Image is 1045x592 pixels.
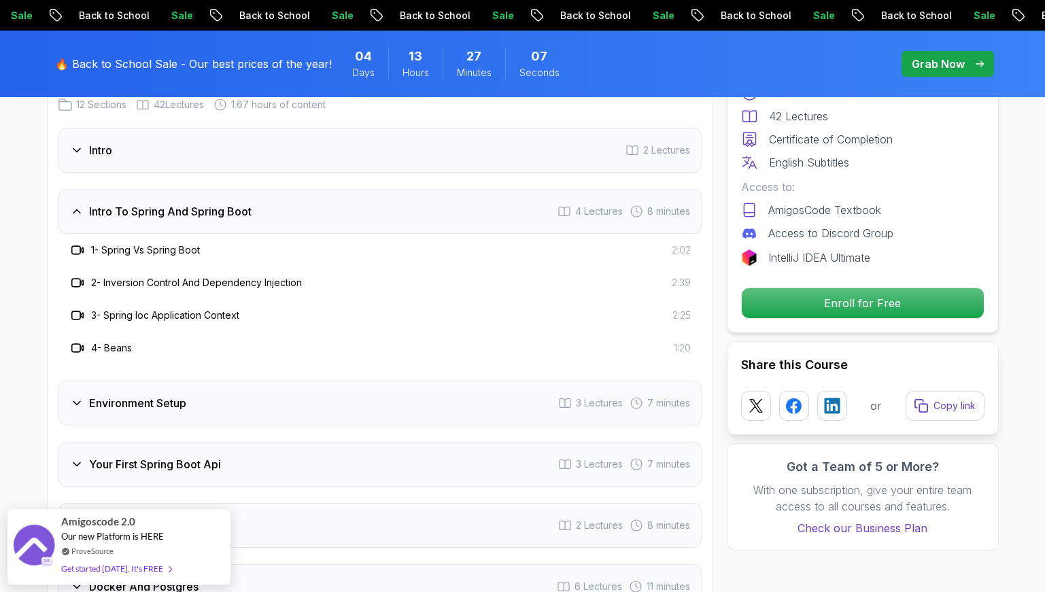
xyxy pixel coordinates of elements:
[388,9,481,22] p: Back to School
[154,98,204,111] span: 42 Lectures
[769,131,893,147] p: Certificate of Completion
[58,503,702,548] button: Define The Model2 Lectures 8 minutes
[647,205,690,218] span: 8 minutes
[741,355,984,375] h2: Share this Course
[61,514,135,529] span: Amigoscode 2.0
[769,108,828,124] p: 42 Lectures
[89,142,112,158] h3: Intro
[91,341,132,355] h3: 4 - Beans
[906,391,984,421] button: Copy link
[58,381,702,425] button: Environment Setup3 Lectures 7 minutes
[355,47,372,66] span: 4 Days
[769,154,849,171] p: English Subtitles
[641,9,685,22] p: Sale
[672,309,691,322] span: 2:25
[742,288,984,318] p: Enroll for Free
[768,225,893,241] p: Access to Discord Group
[91,276,302,290] h3: 2 - Inversion Control And Dependency Injection
[576,519,623,532] span: 2 Lectures
[67,9,160,22] p: Back to School
[76,98,126,111] span: 12 Sections
[402,66,429,80] span: Hours
[741,288,984,319] button: Enroll for Free
[481,9,524,22] p: Sale
[709,9,802,22] p: Back to School
[55,56,332,72] p: 🔥 Back to School Sale - Our best prices of the year!
[741,457,984,476] h3: Got a Team of 5 or More?
[531,47,547,66] span: 7 Seconds
[160,9,203,22] p: Sale
[14,525,54,569] img: provesource social proof notification image
[549,9,641,22] p: Back to School
[741,249,757,266] img: jetbrains logo
[741,179,984,195] p: Access to:
[91,309,239,322] h3: 3 - Spring Ioc Application Context
[741,520,984,536] a: Check our Business Plan
[58,189,702,234] button: Intro To Spring And Spring Boot4 Lectures 8 minutes
[647,457,690,471] span: 7 minutes
[466,47,481,66] span: 27 Minutes
[231,98,326,111] span: 1.67 hours of content
[768,249,870,266] p: IntelliJ IDEA Ultimate
[519,66,560,80] span: Seconds
[58,128,702,173] button: Intro2 Lectures
[643,143,690,157] span: 2 Lectures
[409,47,422,66] span: 13 Hours
[674,341,691,355] span: 1:20
[576,396,623,410] span: 3 Lectures
[741,482,984,515] p: With one subscription, give your entire team access to all courses and features.
[58,442,702,487] button: Your First Spring Boot Api3 Lectures 7 minutes
[933,399,976,413] p: Copy link
[61,561,171,576] div: Get started [DATE]. It's FREE
[61,531,164,542] span: Our new Platform is HERE
[89,203,252,220] h3: Intro To Spring And Spring Boot
[91,243,200,257] h3: 1 - Spring Vs Spring Boot
[802,9,845,22] p: Sale
[870,398,882,414] p: or
[320,9,364,22] p: Sale
[576,457,623,471] span: 3 Lectures
[457,66,492,80] span: Minutes
[870,9,962,22] p: Back to School
[71,545,114,557] a: ProveSource
[352,66,375,80] span: Days
[89,456,221,472] h3: Your First Spring Boot Api
[89,395,186,411] h3: Environment Setup
[575,205,623,218] span: 4 Lectures
[228,9,320,22] p: Back to School
[912,56,965,72] p: Grab Now
[647,519,690,532] span: 8 minutes
[647,396,690,410] span: 7 minutes
[962,9,1006,22] p: Sale
[672,276,691,290] span: 2:39
[672,243,691,257] span: 2:02
[768,202,881,218] p: AmigosCode Textbook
